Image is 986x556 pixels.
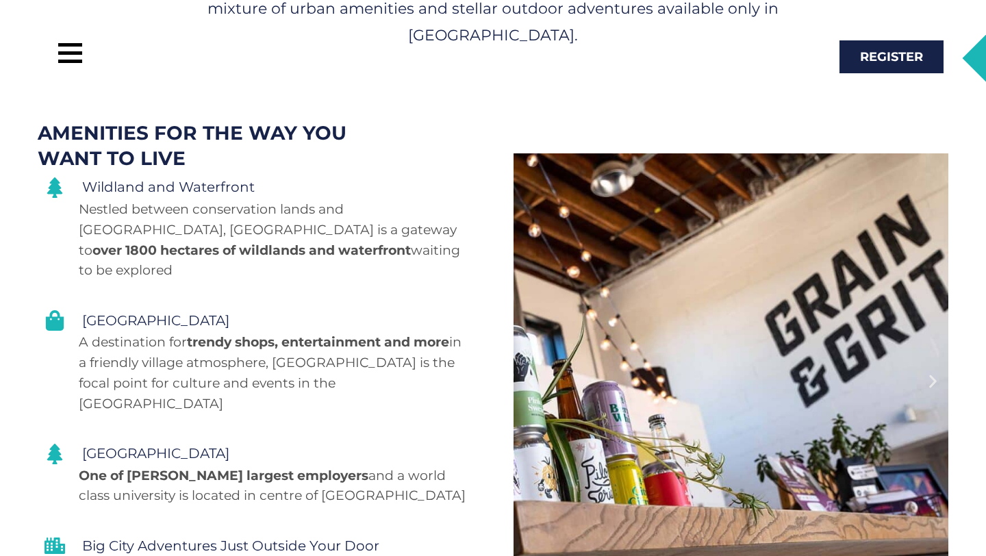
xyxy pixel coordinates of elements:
a: Register [838,39,945,75]
p: A destination for in a friendly village atmosphere, [GEOGRAPHIC_DATA] is the focal point for cult... [79,332,466,414]
span: [GEOGRAPHIC_DATA] [79,444,229,464]
span: [GEOGRAPHIC_DATA] [79,311,229,331]
h2: Amenities for the way you want to live [38,121,377,170]
a: [PHONE_NUMBER] [685,48,824,64]
p: Nestled between conservation lands and [GEOGRAPHIC_DATA], [GEOGRAPHIC_DATA] is a gateway to waiti... [79,199,466,281]
div: Previous slide [520,372,538,390]
h2: Call: [642,48,824,65]
strong: trendy shops, entertainment and more [187,334,449,350]
span: Wildland and Waterfront [79,177,255,198]
p: and a world class university is located in centre of [GEOGRAPHIC_DATA] [79,466,466,506]
strong: and waterfront [309,242,411,258]
div: Next slide [924,372,941,390]
strong: over 1800 hectares of wildlands [92,242,305,258]
span: Register [860,51,923,63]
strong: One of [PERSON_NAME] largest employers [79,468,368,483]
